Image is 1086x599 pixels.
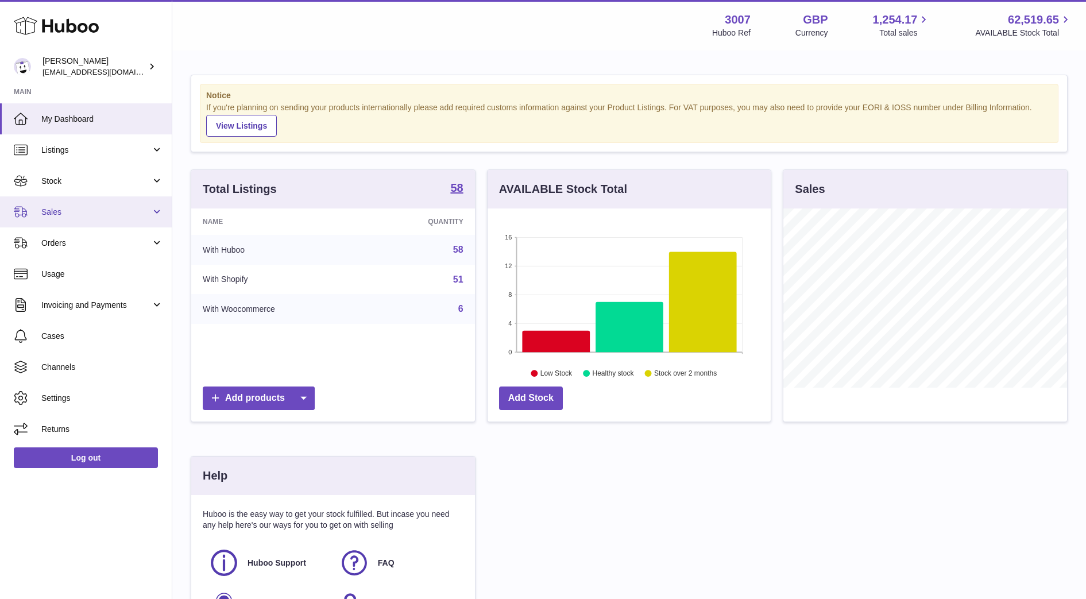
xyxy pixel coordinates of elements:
td: With Huboo [191,235,367,265]
span: 1,254.17 [873,12,918,28]
span: Invoicing and Payments [41,300,151,311]
td: With Shopify [191,265,367,295]
text: Low Stock [540,369,573,377]
h3: AVAILABLE Stock Total [499,181,627,197]
a: 1,254.17 Total sales [873,12,931,38]
text: 16 [505,234,512,241]
div: Huboo Ref [712,28,751,38]
a: FAQ [339,547,458,578]
div: Currency [795,28,828,38]
strong: GBP [803,12,828,28]
strong: Notice [206,90,1052,101]
text: Healthy stock [592,369,634,377]
div: If you're planning on sending your products internationally please add required customs informati... [206,102,1052,137]
a: 58 [450,182,463,196]
h3: Help [203,468,227,484]
a: View Listings [206,115,277,137]
span: Sales [41,207,151,218]
div: [PERSON_NAME] [42,56,146,78]
span: Orders [41,238,151,249]
span: Usage [41,269,163,280]
span: My Dashboard [41,114,163,125]
span: Settings [41,393,163,404]
text: 12 [505,262,512,269]
a: 62,519.65 AVAILABLE Stock Total [975,12,1072,38]
span: AVAILABLE Stock Total [975,28,1072,38]
img: bevmay@maysama.com [14,58,31,75]
span: Listings [41,145,151,156]
strong: 58 [450,182,463,194]
span: Cases [41,331,163,342]
text: 0 [508,349,512,355]
span: Returns [41,424,163,435]
td: With Woocommerce [191,294,367,324]
span: Huboo Support [248,558,306,569]
span: [EMAIL_ADDRESS][DOMAIN_NAME] [42,67,169,76]
a: 6 [458,304,463,314]
h3: Total Listings [203,181,277,197]
th: Name [191,208,367,235]
a: 58 [453,245,463,254]
h3: Sales [795,181,825,197]
p: Huboo is the easy way to get your stock fulfilled. But incase you need any help here's our ways f... [203,509,463,531]
text: Stock over 2 months [654,369,717,377]
span: 62,519.65 [1008,12,1059,28]
a: Add Stock [499,387,563,410]
a: 51 [453,275,463,284]
text: 4 [508,320,512,327]
th: Quantity [367,208,474,235]
span: Total sales [879,28,930,38]
span: FAQ [378,558,395,569]
strong: 3007 [725,12,751,28]
span: Channels [41,362,163,373]
a: Huboo Support [208,547,327,578]
text: 8 [508,291,512,298]
a: Add products [203,387,315,410]
span: Stock [41,176,151,187]
a: Log out [14,447,158,468]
